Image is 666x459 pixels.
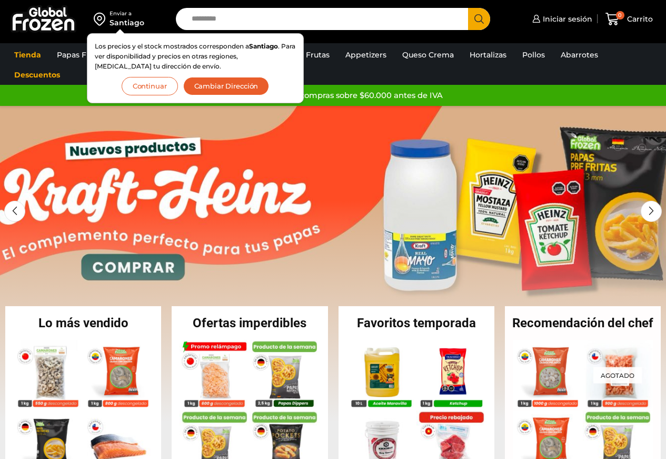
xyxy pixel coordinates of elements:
button: Continuar [122,77,178,95]
a: Queso Crema [397,45,459,65]
h2: Recomendación del chef [505,317,661,329]
a: Descuentos [9,65,65,85]
span: 0 [616,11,624,19]
div: Enviar a [110,10,144,17]
a: Tienda [9,45,46,65]
a: Pollos [517,45,550,65]
span: Carrito [624,14,653,24]
a: Hortalizas [464,45,512,65]
h2: Ofertas imperdibles [172,317,327,329]
p: Agotado [593,367,642,383]
div: Previous slide [4,201,25,222]
h2: Lo más vendido [5,317,161,329]
a: 0 Carrito [603,7,655,32]
a: Iniciar sesión [530,8,592,30]
a: Papas Fritas [52,45,108,65]
div: Next slide [641,201,662,222]
a: Abarrotes [555,45,603,65]
h2: Favoritos temporada [339,317,494,329]
button: Cambiar Dirección [183,77,270,95]
p: Los precios y el stock mostrados corresponden a . Para ver disponibilidad y precios en otras regi... [95,41,296,72]
strong: Santiago [249,42,278,50]
span: Iniciar sesión [540,14,592,24]
div: Santiago [110,17,144,28]
button: Search button [468,8,490,30]
img: address-field-icon.svg [94,10,110,28]
a: Appetizers [340,45,392,65]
